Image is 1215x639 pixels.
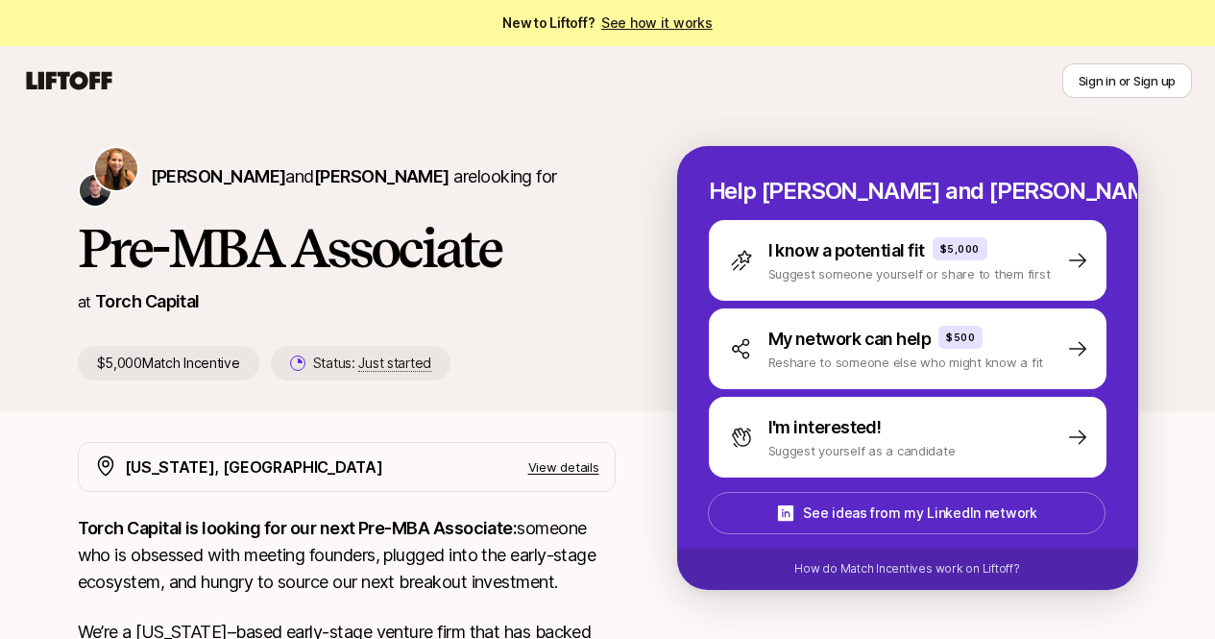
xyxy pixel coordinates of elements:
p: Suggest someone yourself or share to them first [768,264,1051,283]
strong: Torch Capital is looking for our next Pre-MBA Associate: [78,518,518,538]
p: Help [PERSON_NAME] and [PERSON_NAME] hire [709,178,1106,205]
p: How do Match Incentives work on Liftoff? [794,560,1019,578]
img: Katie Reiner [95,148,137,190]
p: I know a potential fit [768,237,925,264]
a: See how it works [601,14,713,31]
p: View details [528,457,599,477]
p: See ideas from my LinkedIn network [803,502,1036,525]
p: I'm interested! [768,414,882,441]
h1: Pre-MBA Associate [78,219,616,277]
p: $500 [946,330,975,345]
p: $5,000 Match Incentive [78,346,259,381]
p: My network can help [768,326,932,353]
span: [PERSON_NAME] [151,166,286,186]
p: Status: [313,352,431,375]
p: [US_STATE], [GEOGRAPHIC_DATA] [125,455,383,479]
p: Reshare to someone else who might know a fit [768,353,1044,372]
p: are looking for [151,163,557,190]
span: and [285,166,449,186]
a: Torch Capital [95,291,200,311]
p: at [78,289,91,314]
p: someone who is obsessed with meeting founders, plugged into the early-stage ecosystem, and hungry... [78,515,616,596]
span: Just started [358,355,431,372]
span: [PERSON_NAME] [314,166,450,186]
p: Suggest yourself as a candidate [768,441,956,460]
img: Christopher Harper [80,175,110,206]
p: $5,000 [940,241,980,257]
button: See ideas from my LinkedIn network [708,492,1106,534]
span: New to Liftoff? [502,12,712,35]
button: Sign in or Sign up [1062,63,1192,98]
